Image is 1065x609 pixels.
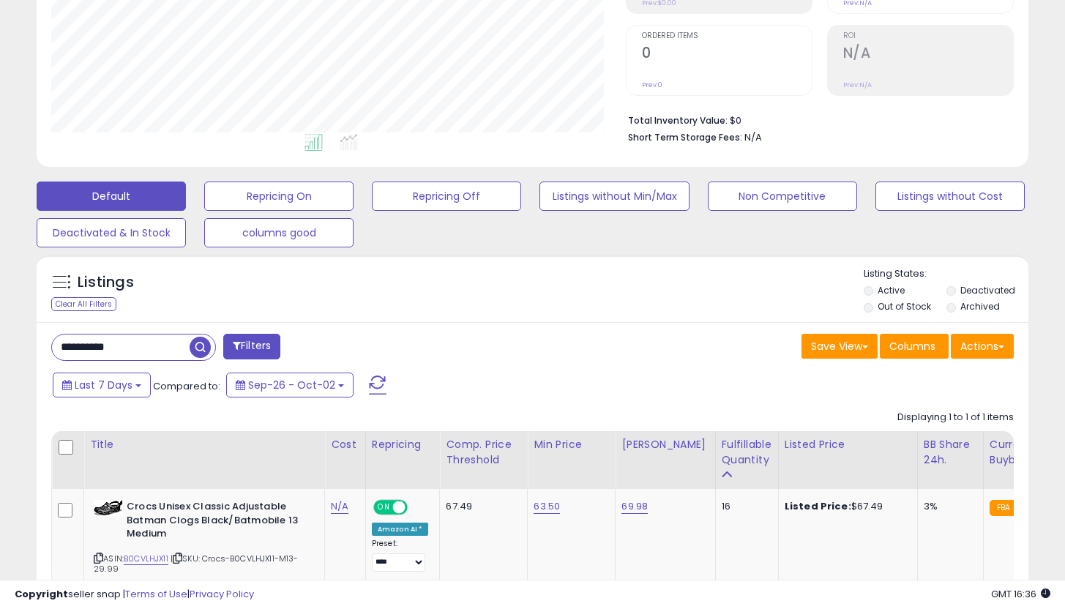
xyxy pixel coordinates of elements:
label: Active [878,284,905,296]
small: Prev: 0 [642,81,662,89]
button: Last 7 Days [53,373,151,397]
a: N/A [331,499,348,514]
button: Sep-26 - Oct-02 [226,373,354,397]
span: Compared to: [153,379,220,393]
div: seller snap | | [15,588,254,602]
button: Default [37,182,186,211]
div: Fulfillable Quantity [722,437,772,468]
span: Sep-26 - Oct-02 [248,378,335,392]
div: $67.49 [785,500,906,513]
li: $0 [628,111,1003,128]
h2: N/A [843,45,1013,64]
button: Repricing On [204,182,354,211]
div: Cost [331,437,359,452]
button: columns good [204,218,354,247]
div: Amazon AI * [372,523,429,536]
button: Non Competitive [708,182,857,211]
button: Save View [801,334,878,359]
span: Ordered Items [642,32,812,40]
button: Repricing Off [372,182,521,211]
strong: Copyright [15,587,68,601]
h2: 0 [642,45,812,64]
button: Columns [880,334,949,359]
div: 3% [924,500,972,513]
label: Archived [960,300,1000,313]
b: Crocs Unisex Classic Adjustable Batman Clogs Black/Batmobile 13 Medium [127,500,304,545]
div: 67.49 [446,500,516,513]
button: Listings without Cost [875,182,1025,211]
div: Displaying 1 to 1 of 1 items [897,411,1014,425]
div: [PERSON_NAME] [621,437,709,452]
b: Listed Price: [785,499,851,513]
button: Deactivated & In Stock [37,218,186,247]
div: Min Price [534,437,609,452]
span: | SKU: Crocs-B0CVLHJX11-M13-29.99 [94,553,299,575]
span: Columns [889,339,935,354]
small: FBA [990,500,1017,516]
button: Listings without Min/Max [539,182,689,211]
h5: Listings [78,272,134,293]
div: Comp. Price Threshold [446,437,521,468]
span: 2025-10-10 16:36 GMT [991,587,1050,601]
a: 69.98 [621,499,648,514]
button: Actions [951,334,1014,359]
span: ON [375,501,393,514]
span: N/A [744,130,762,144]
p: Listing States: [864,267,1028,281]
b: Short Term Storage Fees: [628,131,742,143]
a: B0CVLHJX11 [124,553,168,565]
div: Listed Price [785,437,911,452]
span: Last 7 Days [75,378,132,392]
label: Deactivated [960,284,1015,296]
div: Current Buybox Price [990,437,1065,468]
label: Out of Stock [878,300,931,313]
div: 16 [722,500,767,513]
a: Terms of Use [125,587,187,601]
small: Prev: N/A [843,81,872,89]
div: Repricing [372,437,434,452]
div: Preset: [372,539,429,572]
img: 412AJYyXe8L._SL40_.jpg [94,500,123,516]
span: OFF [406,501,429,514]
b: Total Inventory Value: [628,114,728,127]
span: ROI [843,32,1013,40]
a: Privacy Policy [190,587,254,601]
a: 63.50 [534,499,560,514]
div: Clear All Filters [51,297,116,311]
div: ASIN: [94,500,313,592]
div: BB Share 24h. [924,437,977,468]
div: Title [90,437,318,452]
button: Filters [223,334,280,359]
